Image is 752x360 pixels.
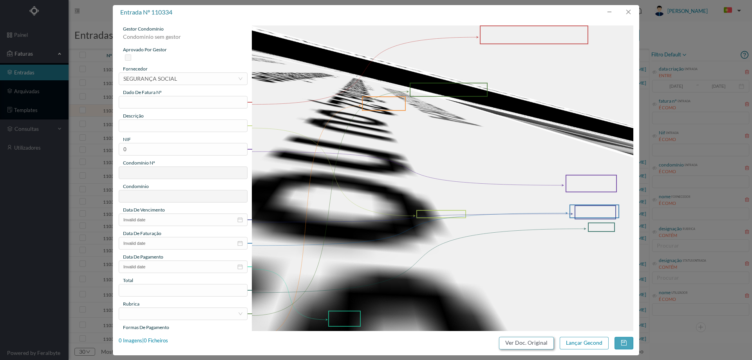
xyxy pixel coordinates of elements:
[123,136,131,142] span: NIF
[119,33,248,46] div: Condominio sem gestor
[123,66,148,72] span: fornecedor
[238,76,243,81] i: icon: down
[560,337,609,349] button: Lançar Gecond
[123,254,163,260] span: data de pagamento
[123,89,162,95] span: dado de fatura nº
[120,8,172,16] span: entrada nº 110334
[123,26,164,32] span: gestor condomínio
[123,73,177,85] div: SEGURANÇA SOCIAL
[238,311,243,316] i: icon: down
[237,217,243,223] i: icon: calendar
[123,301,139,307] span: rubrica
[123,47,167,52] span: aprovado por gestor
[123,113,144,119] span: descrição
[123,207,165,213] span: data de vencimento
[123,324,169,330] span: Formas de Pagamento
[123,160,155,166] span: condomínio nº
[237,264,243,270] i: icon: calendar
[119,337,168,345] div: 0 Imagens | 0 Ficheiros
[237,241,243,246] i: icon: calendar
[123,230,161,236] span: data de faturação
[123,183,149,189] span: condomínio
[123,277,133,283] span: total
[718,4,744,17] button: PT
[499,337,554,349] button: Ver Doc. Original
